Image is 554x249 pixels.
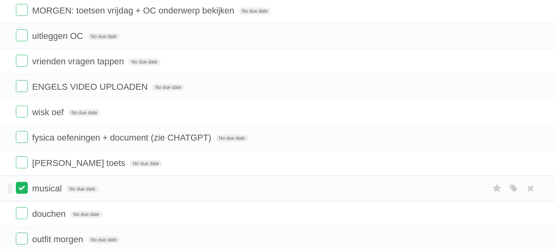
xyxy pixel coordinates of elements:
span: fysica oefeningen + document (zie CHATGPT) [32,133,213,143]
label: Done [16,4,28,16]
span: No due date [130,160,162,167]
span: musical [32,183,64,193]
span: No due date [66,185,98,193]
label: Done [16,80,28,92]
span: No due date [88,33,120,40]
span: No due date [239,8,271,15]
label: Done [16,156,28,168]
span: outfit morgen [32,234,85,244]
span: No due date [216,135,248,142]
label: Done [16,233,28,245]
label: Done [16,207,28,219]
span: ENGELS VIDEO UPLOADEN [32,82,150,92]
span: uitleggen OC [32,31,85,41]
label: Done [16,55,28,67]
span: [PERSON_NAME] toets [32,158,127,168]
span: vrienden vragen tappen [32,56,126,66]
span: douchen [32,209,67,219]
span: No due date [88,236,120,243]
span: wisk oef [32,107,65,117]
label: Done [16,131,28,143]
label: Done [16,29,28,41]
label: Done [16,106,28,118]
label: Done [16,182,28,194]
span: No due date [70,211,102,218]
span: No due date [152,84,184,91]
label: Star task [490,182,505,195]
span: No due date [128,58,160,66]
span: No due date [68,109,100,116]
span: MORGEN: toetsen vrijdag + OC onderwerp bekijken [32,6,236,15]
